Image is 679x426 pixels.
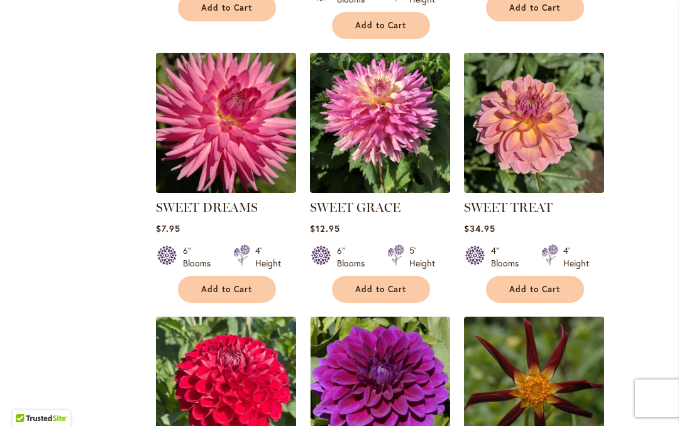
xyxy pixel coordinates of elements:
iframe: Launch Accessibility Center [9,381,45,417]
span: Add to Cart [201,284,253,295]
div: 4' Height [255,244,281,270]
a: SWEET GRACE [310,200,400,215]
img: SWEET DREAMS [156,53,296,193]
div: 4" Blooms [491,244,526,270]
span: Add to Cart [509,284,561,295]
a: SWEET DREAMS [156,200,258,215]
img: SWEET GRACE [310,53,450,193]
button: Add to Cart [486,276,584,303]
span: Add to Cart [355,20,407,31]
div: 6" Blooms [337,244,372,270]
span: Add to Cart [201,3,253,13]
span: Add to Cart [355,284,407,295]
span: $7.95 [156,222,180,234]
button: Add to Cart [178,276,276,303]
div: 6" Blooms [183,244,218,270]
button: Add to Cart [332,12,430,39]
div: 5' Height [409,244,435,270]
span: Add to Cart [509,3,561,13]
a: SWEET DREAMS [156,183,296,195]
span: $34.95 [464,222,495,234]
span: $12.95 [310,222,340,234]
a: SWEET TREAT [464,200,553,215]
a: SWEET GRACE [310,183,450,195]
a: SWEET TREAT [464,183,604,195]
div: 4' Height [563,244,589,270]
img: SWEET TREAT [464,53,604,193]
button: Add to Cart [332,276,430,303]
